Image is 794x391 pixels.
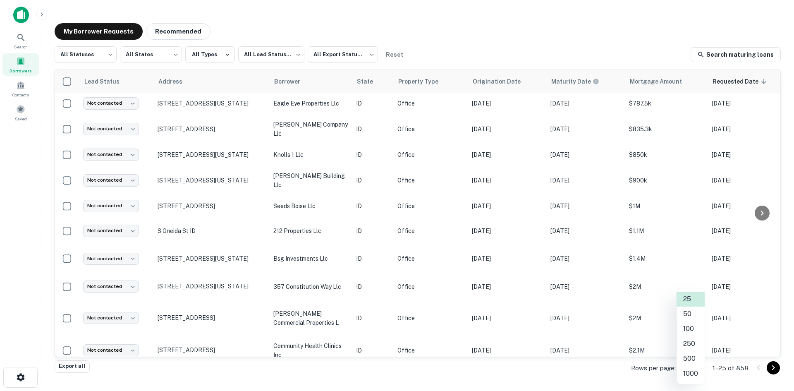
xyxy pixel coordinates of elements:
[677,366,705,381] li: 1000
[753,325,794,365] iframe: Chat Widget
[677,321,705,336] li: 100
[677,351,705,366] li: 500
[677,307,705,321] li: 50
[677,336,705,351] li: 250
[677,292,705,307] li: 25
